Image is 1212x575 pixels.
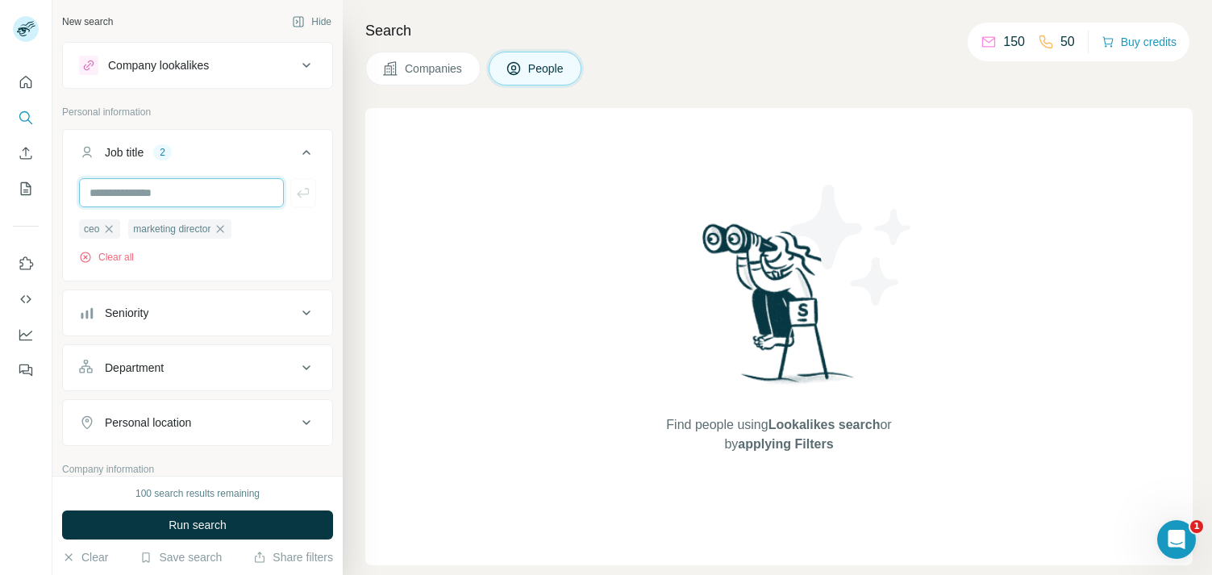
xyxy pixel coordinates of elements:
[13,356,39,385] button: Feedback
[105,144,144,160] div: Job title
[62,105,333,119] p: Personal information
[62,510,333,540] button: Run search
[1157,520,1196,559] iframe: Intercom live chat
[1003,32,1025,52] p: 150
[779,173,924,318] img: Surfe Illustration - Stars
[169,517,227,533] span: Run search
[108,57,209,73] div: Company lookalikes
[63,403,332,442] button: Personal location
[63,294,332,332] button: Seniority
[1102,31,1177,53] button: Buy credits
[62,15,113,29] div: New search
[1190,520,1203,533] span: 1
[62,462,333,477] p: Company information
[528,60,565,77] span: People
[105,360,164,376] div: Department
[63,348,332,387] button: Department
[365,19,1193,42] h4: Search
[135,486,260,501] div: 100 search results remaining
[13,103,39,132] button: Search
[695,219,863,399] img: Surfe Illustration - Woman searching with binoculars
[84,222,99,236] span: ceo
[738,437,833,451] span: applying Filters
[79,250,134,265] button: Clear all
[405,60,464,77] span: Companies
[13,174,39,203] button: My lists
[105,415,191,431] div: Personal location
[253,549,333,565] button: Share filters
[1060,32,1075,52] p: 50
[62,549,108,565] button: Clear
[281,10,343,34] button: Hide
[13,249,39,278] button: Use Surfe on LinkedIn
[63,133,332,178] button: Job title2
[153,145,172,160] div: 2
[133,222,210,236] span: marketing director
[140,549,222,565] button: Save search
[105,305,148,321] div: Seniority
[768,418,881,431] span: Lookalikes search
[63,46,332,85] button: Company lookalikes
[650,415,908,454] span: Find people using or by
[13,285,39,314] button: Use Surfe API
[13,68,39,97] button: Quick start
[13,320,39,349] button: Dashboard
[13,139,39,168] button: Enrich CSV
